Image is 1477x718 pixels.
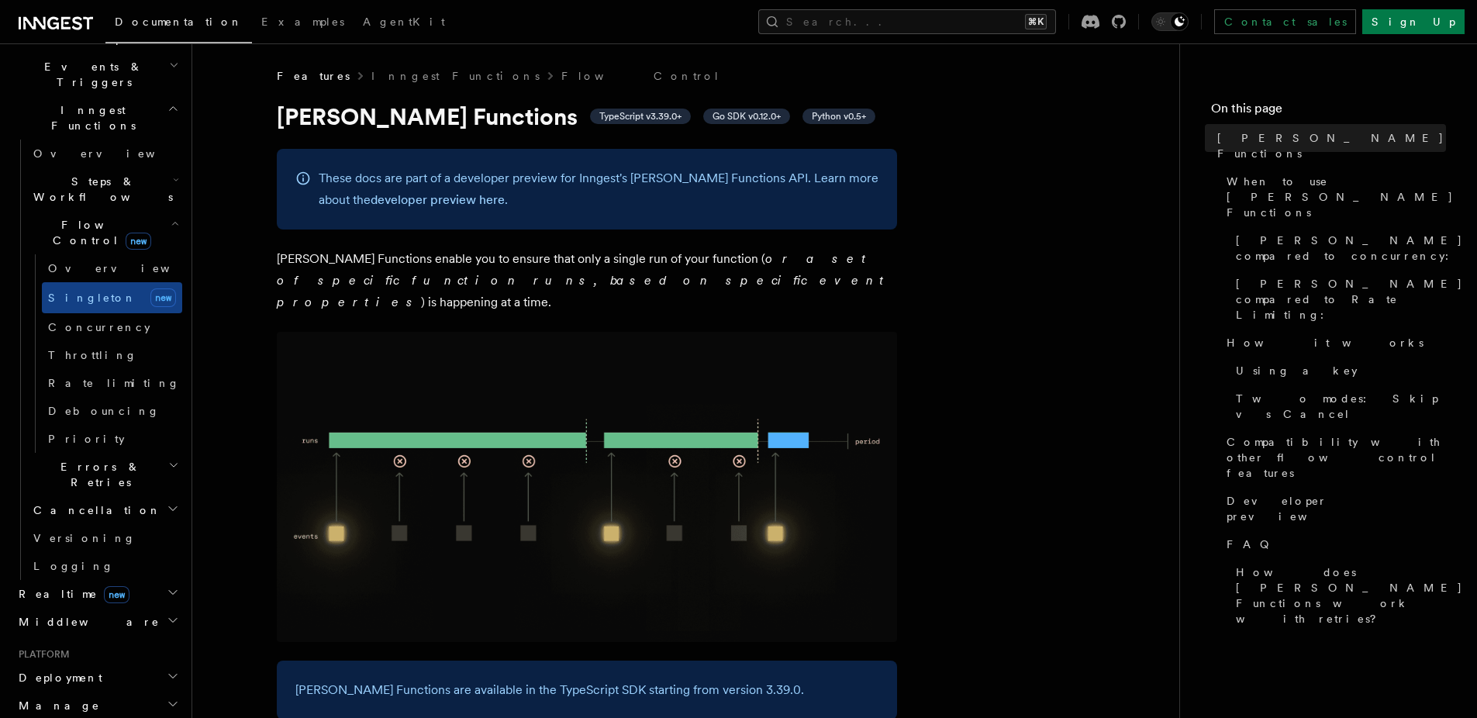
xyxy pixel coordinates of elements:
[1362,9,1465,34] a: Sign Up
[1211,99,1446,124] h4: On this page
[277,332,897,642] img: Singleton Functions only process one run at a time.
[1220,428,1446,487] a: Compatibility with other flow control features
[12,580,182,608] button: Realtimenew
[27,254,182,453] div: Flow Controlnew
[1230,226,1446,270] a: [PERSON_NAME] compared to concurrency:
[33,532,136,544] span: Versioning
[371,68,540,84] a: Inngest Functions
[42,254,182,282] a: Overview
[1227,537,1277,552] span: FAQ
[27,453,182,496] button: Errors & Retries
[12,698,100,713] span: Manage
[277,248,897,313] p: [PERSON_NAME] Functions enable you to ensure that only a single run of your function ( ) is happe...
[27,174,173,205] span: Steps & Workflows
[1230,270,1446,329] a: [PERSON_NAME] compared to Rate Limiting:
[12,670,102,685] span: Deployment
[1217,130,1446,161] span: [PERSON_NAME] Functions
[27,167,182,211] button: Steps & Workflows
[27,211,182,254] button: Flow Controlnew
[150,288,176,307] span: new
[1025,14,1047,29] kbd: ⌘K
[48,292,136,304] span: Singleton
[12,140,182,580] div: Inngest Functions
[758,9,1056,34] button: Search...⌘K
[27,524,182,552] a: Versioning
[1220,329,1446,357] a: How it works
[252,5,354,42] a: Examples
[104,586,129,603] span: new
[1220,530,1446,558] a: FAQ
[1230,385,1446,428] a: Two modes: Skip vs Cancel
[319,167,878,211] p: These docs are part of a developer preview for Inngest's [PERSON_NAME] Functions API. Learn more ...
[42,425,182,453] a: Priority
[27,459,168,490] span: Errors & Retries
[33,147,193,160] span: Overview
[1220,487,1446,530] a: Developer preview
[1236,564,1463,627] span: How does [PERSON_NAME] Functions work with retries?
[561,68,720,84] a: Flow Control
[12,608,182,636] button: Middleware
[48,433,125,445] span: Priority
[27,552,182,580] a: Logging
[1214,9,1356,34] a: Contact sales
[12,648,70,661] span: Platform
[1227,493,1446,524] span: Developer preview
[1236,276,1463,323] span: [PERSON_NAME] compared to Rate Limiting:
[27,140,182,167] a: Overview
[27,217,171,248] span: Flow Control
[295,679,878,701] p: [PERSON_NAME] Functions are available in the TypeScript SDK starting from version 3.39.0.
[277,68,350,84] span: Features
[42,341,182,369] a: Throttling
[713,110,781,123] span: Go SDK v0.12.0+
[1236,391,1446,422] span: Two modes: Skip vs Cancel
[48,405,160,417] span: Debouncing
[354,5,454,42] a: AgentKit
[12,53,182,96] button: Events & Triggers
[1230,558,1446,633] a: How does [PERSON_NAME] Functions work with retries?
[42,369,182,397] a: Rate limiting
[48,349,137,361] span: Throttling
[1236,363,1358,378] span: Using a key
[105,5,252,43] a: Documentation
[1227,335,1424,350] span: How it works
[812,110,866,123] span: Python v0.5+
[27,502,161,518] span: Cancellation
[48,321,150,333] span: Concurrency
[126,233,151,250] span: new
[1236,233,1463,264] span: [PERSON_NAME] compared to concurrency:
[12,59,169,90] span: Events & Triggers
[1151,12,1189,31] button: Toggle dark mode
[1227,434,1446,481] span: Compatibility with other flow control features
[12,664,182,692] button: Deployment
[12,586,129,602] span: Realtime
[48,377,180,389] span: Rate limiting
[363,16,445,28] span: AgentKit
[1211,124,1446,167] a: [PERSON_NAME] Functions
[42,282,182,313] a: Singletonnew
[1230,357,1446,385] a: Using a key
[42,397,182,425] a: Debouncing
[277,251,891,309] em: or a set of specific function runs, based on specific event properties
[33,560,114,572] span: Logging
[371,192,505,207] a: developer preview here
[115,16,243,28] span: Documentation
[1220,167,1446,226] a: When to use [PERSON_NAME] Functions
[27,496,182,524] button: Cancellation
[277,102,897,130] h1: [PERSON_NAME] Functions
[1227,174,1454,220] span: When to use [PERSON_NAME] Functions
[48,262,208,274] span: Overview
[42,313,182,341] a: Concurrency
[12,96,182,140] button: Inngest Functions
[261,16,344,28] span: Examples
[12,102,167,133] span: Inngest Functions
[12,614,160,630] span: Middleware
[599,110,682,123] span: TypeScript v3.39.0+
